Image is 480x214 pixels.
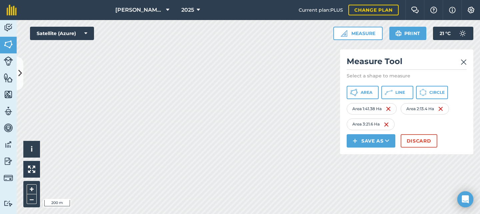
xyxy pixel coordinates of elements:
button: Print [389,27,427,40]
img: fieldmargin Logo [7,5,17,15]
button: Line [381,86,413,99]
img: svg+xml;base64,PHN2ZyB4bWxucz0iaHR0cDovL3d3dy53My5vcmcvMjAwMC9zdmciIHdpZHRoPSIxNCIgaGVpZ2h0PSIyNC... [353,137,357,145]
img: svg+xml;base64,PHN2ZyB4bWxucz0iaHR0cDovL3d3dy53My5vcmcvMjAwMC9zdmciIHdpZHRoPSIxNiIgaGVpZ2h0PSIyNC... [438,105,443,113]
h2: Measure Tool [347,56,467,70]
img: svg+xml;base64,PHN2ZyB4bWxucz0iaHR0cDovL3d3dy53My5vcmcvMjAwMC9zdmciIHdpZHRoPSIxNyIgaGVpZ2h0PSIxNy... [449,6,456,14]
img: svg+xml;base64,PD94bWwgdmVyc2lvbj0iMS4wIiBlbmNvZGluZz0idXRmLTgiPz4KPCEtLSBHZW5lcmF0b3I6IEFkb2JlIE... [4,23,13,33]
img: svg+xml;base64,PHN2ZyB4bWxucz0iaHR0cDovL3d3dy53My5vcmcvMjAwMC9zdmciIHdpZHRoPSIxNiIgaGVpZ2h0PSIyNC... [386,105,391,113]
div: Area 1 : 41.38 Ha [347,103,397,115]
img: svg+xml;base64,PD94bWwgdmVyc2lvbj0iMS4wIiBlbmNvZGluZz0idXRmLTgiPz4KPCEtLSBHZW5lcmF0b3I6IEFkb2JlIE... [4,173,13,183]
button: – [27,194,37,204]
img: svg+xml;base64,PD94bWwgdmVyc2lvbj0iMS4wIiBlbmNvZGluZz0idXRmLTgiPz4KPCEtLSBHZW5lcmF0b3I6IEFkb2JlIE... [456,27,469,40]
img: Ruler icon [341,30,347,37]
img: svg+xml;base64,PD94bWwgdmVyc2lvbj0iMS4wIiBlbmNvZGluZz0idXRmLTgiPz4KPCEtLSBHZW5lcmF0b3I6IEFkb2JlIE... [4,123,13,133]
button: Discard [401,134,437,148]
span: 2025 [181,6,194,14]
button: Measure [333,27,383,40]
img: svg+xml;base64,PD94bWwgdmVyc2lvbj0iMS4wIiBlbmNvZGluZz0idXRmLTgiPz4KPCEtLSBHZW5lcmF0b3I6IEFkb2JlIE... [4,56,13,66]
span: Line [395,90,405,95]
img: svg+xml;base64,PHN2ZyB4bWxucz0iaHR0cDovL3d3dy53My5vcmcvMjAwMC9zdmciIHdpZHRoPSIxOSIgaGVpZ2h0PSIyNC... [395,29,402,37]
img: svg+xml;base64,PHN2ZyB4bWxucz0iaHR0cDovL3d3dy53My5vcmcvMjAwMC9zdmciIHdpZHRoPSI1NiIgaGVpZ2h0PSI2MC... [4,73,13,83]
img: A question mark icon [430,7,438,13]
img: svg+xml;base64,PHN2ZyB4bWxucz0iaHR0cDovL3d3dy53My5vcmcvMjAwMC9zdmciIHdpZHRoPSI1NiIgaGVpZ2h0PSI2MC... [4,89,13,99]
span: Circle [429,90,445,95]
button: Area [347,86,379,99]
img: Two speech bubbles overlapping with the left bubble in the forefront [411,7,419,13]
img: svg+xml;base64,PD94bWwgdmVyc2lvbj0iMS4wIiBlbmNvZGluZz0idXRmLTgiPz4KPCEtLSBHZW5lcmF0b3I6IEFkb2JlIE... [4,106,13,116]
button: 21 °C [433,27,473,40]
button: + [27,184,37,194]
img: svg+xml;base64,PD94bWwgdmVyc2lvbj0iMS4wIiBlbmNvZGluZz0idXRmLTgiPz4KPCEtLSBHZW5lcmF0b3I6IEFkb2JlIE... [4,200,13,207]
img: A cog icon [467,7,475,13]
img: Four arrows, one pointing top left, one top right, one bottom right and the last bottom left [28,166,35,173]
img: svg+xml;base64,PHN2ZyB4bWxucz0iaHR0cDovL3d3dy53My5vcmcvMjAwMC9zdmciIHdpZHRoPSIyMiIgaGVpZ2h0PSIzMC... [461,58,467,66]
span: i [31,145,33,153]
div: Open Intercom Messenger [457,191,473,207]
span: Area [361,90,372,95]
button: Save as [347,134,395,148]
span: 21 ° C [440,27,451,40]
span: [PERSON_NAME] Farms [115,6,163,14]
img: svg+xml;base64,PD94bWwgdmVyc2lvbj0iMS4wIiBlbmNvZGluZz0idXRmLTgiPz4KPCEtLSBHZW5lcmF0b3I6IEFkb2JlIE... [4,140,13,150]
div: Area 3 : 21.6 Ha [347,119,395,130]
img: svg+xml;base64,PHN2ZyB4bWxucz0iaHR0cDovL3d3dy53My5vcmcvMjAwMC9zdmciIHdpZHRoPSIxNiIgaGVpZ2h0PSIyNC... [384,121,389,129]
span: Current plan : PLUS [299,6,343,14]
div: Area 2 : 13.4 Ha [401,103,449,115]
p: Select a shape to measure [347,72,467,79]
img: svg+xml;base64,PHN2ZyB4bWxucz0iaHR0cDovL3d3dy53My5vcmcvMjAwMC9zdmciIHdpZHRoPSI1NiIgaGVpZ2h0PSI2MC... [4,39,13,49]
img: svg+xml;base64,PD94bWwgdmVyc2lvbj0iMS4wIiBlbmNvZGluZz0idXRmLTgiPz4KPCEtLSBHZW5lcmF0b3I6IEFkb2JlIE... [4,156,13,166]
button: i [23,141,40,158]
button: Circle [416,86,448,99]
a: Change plan [348,5,399,15]
button: Satellite (Azure) [30,27,94,40]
